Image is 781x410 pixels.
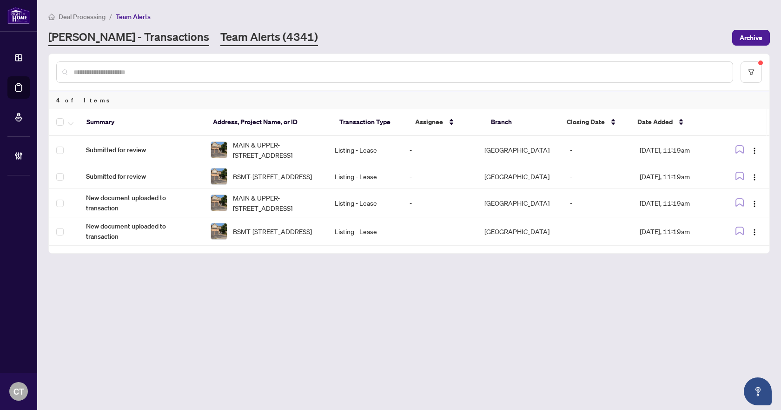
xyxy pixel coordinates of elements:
img: Logo [751,229,758,236]
span: Submitted for review [86,171,196,181]
span: BSMT-[STREET_ADDRESS] [233,171,312,181]
td: - [402,136,477,164]
td: - [563,164,632,189]
th: Summary [79,109,205,136]
td: - [563,136,632,164]
td: Listing - Lease [327,164,402,189]
button: Archive [732,30,770,46]
span: Assignee [415,117,443,127]
th: Branch [483,109,559,136]
span: Closing Date [567,117,605,127]
button: filter [741,61,762,83]
button: Logo [747,224,762,239]
span: Team Alerts [116,13,151,21]
a: [PERSON_NAME] - Transactions [48,29,209,46]
img: Logo [751,147,758,155]
th: Assignee [408,109,483,136]
td: [GEOGRAPHIC_DATA] [477,136,563,164]
img: thumbnail-img [211,168,227,184]
span: MAIN & UPPER-[STREET_ADDRESS] [233,193,320,213]
button: Logo [747,195,762,210]
button: Logo [747,142,762,157]
span: Archive [740,30,762,45]
span: filter [748,69,755,75]
span: New document uploaded to transaction [86,221,196,242]
td: [DATE], 11:19am [632,217,722,246]
button: Logo [747,169,762,184]
td: [DATE], 11:19am [632,164,722,189]
td: [DATE], 11:19am [632,136,722,164]
span: CT [13,385,24,398]
td: [DATE], 11:19am [632,189,722,217]
td: Listing - Lease [327,189,402,217]
td: [GEOGRAPHIC_DATA] [477,189,563,217]
img: thumbnail-img [211,223,227,239]
img: logo [7,7,30,24]
span: Date Added [637,117,673,127]
th: Date Added [630,109,721,136]
td: [GEOGRAPHIC_DATA] [477,217,563,246]
img: thumbnail-img [211,195,227,211]
span: home [48,13,55,20]
span: New document uploaded to transaction [86,193,196,213]
img: Logo [751,174,758,181]
span: MAIN & UPPER-[STREET_ADDRESS] [233,140,320,160]
span: Deal Processing [59,13,106,21]
li: / [109,11,112,22]
th: Transaction Type [332,109,408,136]
th: Closing Date [559,109,630,136]
button: Open asap [744,377,772,405]
span: Submitted for review [86,145,196,155]
a: Team Alerts (4341) [220,29,318,46]
td: - [563,189,632,217]
span: BSMT-[STREET_ADDRESS] [233,226,312,236]
th: Address, Project Name, or ID [205,109,332,136]
div: 4 of Items [49,91,769,109]
td: - [402,164,477,189]
td: - [402,189,477,217]
td: Listing - Lease [327,217,402,246]
td: Listing - Lease [327,136,402,164]
td: [GEOGRAPHIC_DATA] [477,164,563,189]
td: - [563,217,632,246]
img: Logo [751,200,758,208]
img: thumbnail-img [211,142,227,158]
td: - [402,217,477,246]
